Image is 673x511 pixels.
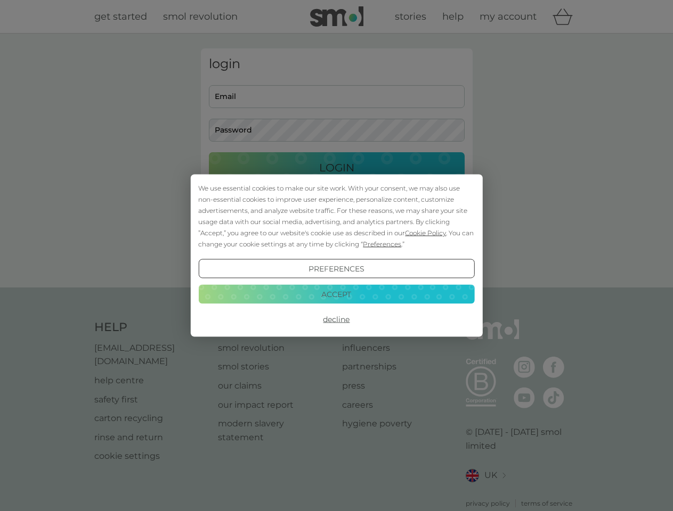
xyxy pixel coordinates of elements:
[405,229,446,237] span: Cookie Policy
[198,183,474,250] div: We use essential cookies to make our site work. With your consent, we may also use non-essential ...
[363,240,401,248] span: Preferences
[190,175,482,337] div: Cookie Consent Prompt
[198,284,474,303] button: Accept
[198,259,474,278] button: Preferences
[198,310,474,329] button: Decline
